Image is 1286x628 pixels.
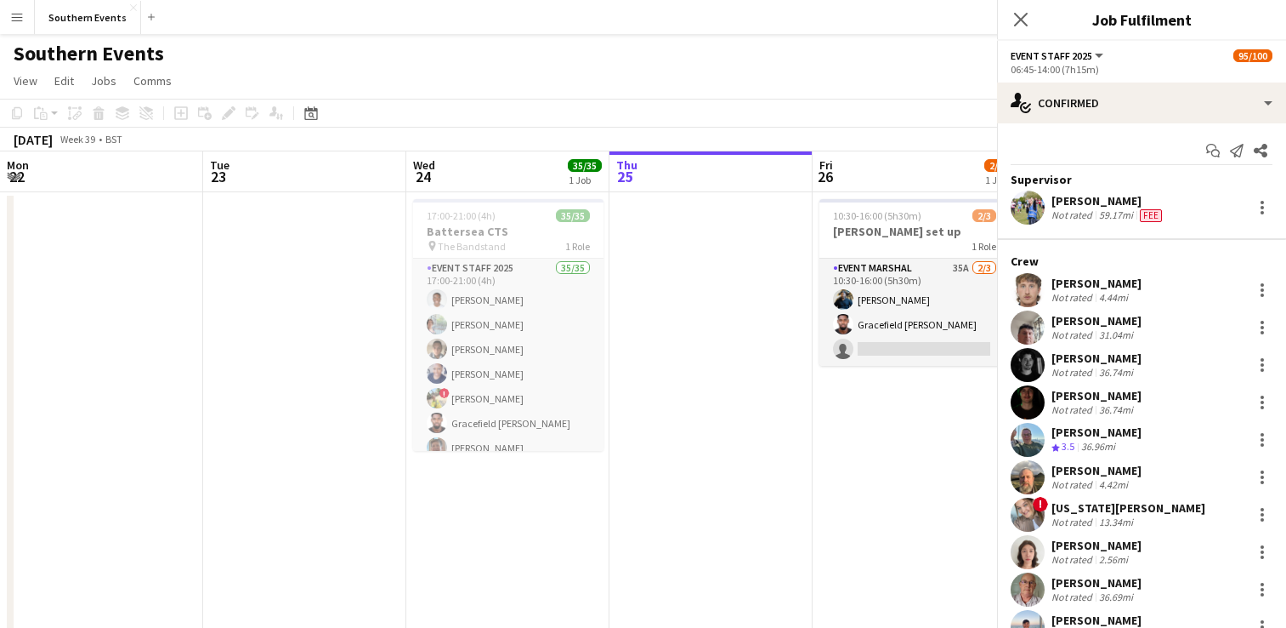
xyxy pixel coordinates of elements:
[1051,208,1096,222] div: Not rated
[997,172,1286,187] div: Supervisor
[833,209,921,222] span: 10:30-16:00 (5h30m)
[1078,440,1119,454] div: 36.96mi
[819,259,1010,366] app-card-role: Event Marshal35A2/310:30-16:00 (5h30m)[PERSON_NAME]Gracefield [PERSON_NAME]
[997,254,1286,269] div: Crew
[1051,463,1142,478] div: [PERSON_NAME]
[439,388,450,398] span: !
[1051,478,1096,491] div: Not rated
[427,209,496,222] span: 17:00-21:00 (4h)
[1051,366,1096,379] div: Not rated
[438,240,506,253] span: The Bandstand
[7,157,29,173] span: Mon
[614,167,637,186] span: 25
[1096,208,1136,222] div: 59.17mi
[1062,440,1074,453] span: 3.5
[1051,575,1142,591] div: [PERSON_NAME]
[1051,500,1205,516] div: [US_STATE][PERSON_NAME]
[207,167,229,186] span: 23
[1051,276,1142,291] div: [PERSON_NAME]
[1096,553,1131,566] div: 2.56mi
[997,9,1286,31] h3: Job Fulfilment
[1051,351,1142,366] div: [PERSON_NAME]
[1011,63,1272,76] div: 06:45-14:00 (7h15m)
[1096,516,1136,528] div: 13.34mi
[1051,291,1096,304] div: Not rated
[819,157,833,173] span: Fri
[984,159,1008,172] span: 2/3
[1051,313,1142,328] div: [PERSON_NAME]
[568,159,602,172] span: 35/35
[1051,538,1142,553] div: [PERSON_NAME]
[1140,209,1162,222] span: Fee
[1033,497,1048,512] span: !
[1051,516,1096,528] div: Not rated
[1051,613,1142,628] div: [PERSON_NAME]
[413,199,603,451] app-job-card: 17:00-21:00 (4h)35/35Battersea CTS The Bandstand1 RoleEvent Staff 202535/3517:00-21:00 (4h)[PERSO...
[1051,425,1142,440] div: [PERSON_NAME]
[1096,366,1136,379] div: 36.74mi
[1233,49,1272,62] span: 95/100
[14,131,53,148] div: [DATE]
[616,157,637,173] span: Thu
[105,133,122,146] div: BST
[413,157,435,173] span: Wed
[1051,328,1096,341] div: Not rated
[413,224,603,239] h3: Battersea CTS
[1096,328,1136,341] div: 31.04mi
[1051,193,1165,208] div: [PERSON_NAME]
[997,83,1286,123] div: Confirmed
[133,73,172,88] span: Comms
[56,133,99,146] span: Week 39
[819,224,1010,239] h3: [PERSON_NAME] set up
[1096,291,1131,304] div: 4.44mi
[91,73,116,88] span: Jobs
[54,73,74,88] span: Edit
[14,41,164,66] h1: Southern Events
[817,167,833,186] span: 26
[1051,553,1096,566] div: Not rated
[1096,591,1136,603] div: 36.69mi
[84,70,123,92] a: Jobs
[1136,208,1165,222] div: Crew has different fees then in role
[569,174,601,186] div: 1 Job
[14,73,37,88] span: View
[411,167,435,186] span: 24
[985,174,1007,186] div: 1 Job
[210,157,229,173] span: Tue
[1096,478,1131,491] div: 4.42mi
[1051,388,1142,403] div: [PERSON_NAME]
[48,70,81,92] a: Edit
[565,240,590,253] span: 1 Role
[556,209,590,222] span: 35/35
[1011,49,1092,62] span: Event Staff 2025
[972,209,996,222] span: 2/3
[1051,403,1096,416] div: Not rated
[1096,403,1136,416] div: 36.74mi
[4,167,29,186] span: 22
[819,199,1010,366] app-job-card: 10:30-16:00 (5h30m)2/3[PERSON_NAME] set up1 RoleEvent Marshal35A2/310:30-16:00 (5h30m)[PERSON_NAM...
[7,70,44,92] a: View
[35,1,141,34] button: Southern Events
[1051,591,1096,603] div: Not rated
[1011,49,1106,62] button: Event Staff 2025
[972,240,996,253] span: 1 Role
[127,70,178,92] a: Comms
